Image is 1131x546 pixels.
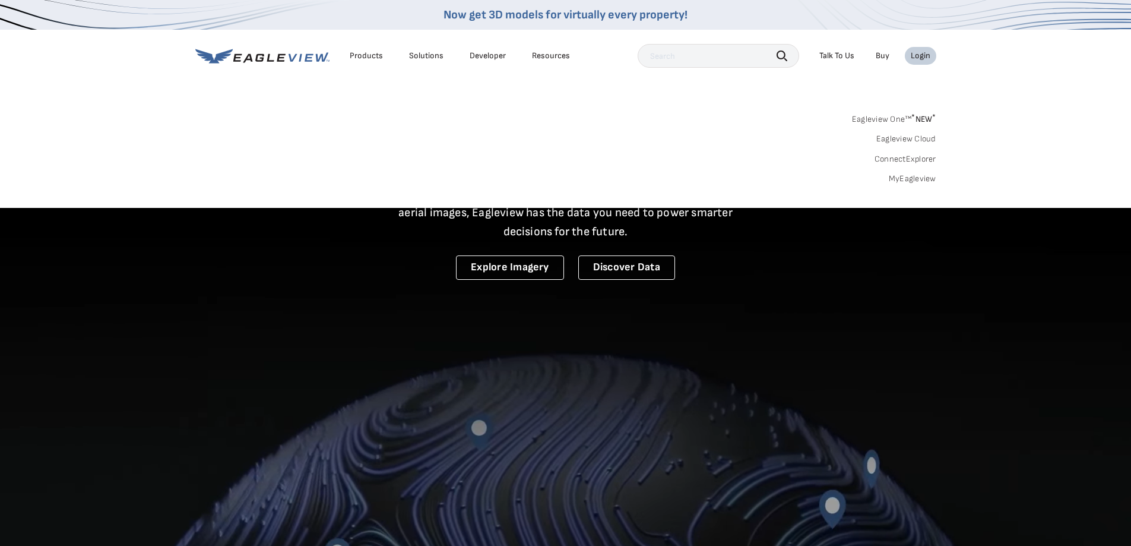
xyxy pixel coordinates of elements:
[456,255,564,280] a: Explore Imagery
[876,134,936,144] a: Eagleview Cloud
[384,184,747,241] p: A new era starts here. Built on more than 3.5 billion high-resolution aerial images, Eagleview ha...
[852,111,936,124] a: Eagleview One™*NEW*
[443,8,688,22] a: Now get 3D models for virtually every property!
[350,51,383,61] div: Products
[638,44,799,68] input: Search
[819,51,854,61] div: Talk To Us
[578,255,675,280] a: Discover Data
[470,51,506,61] a: Developer
[911,51,930,61] div: Login
[875,154,936,165] a: ConnectExplorer
[889,173,936,184] a: MyEagleview
[911,114,936,124] span: NEW
[409,51,443,61] div: Solutions
[876,51,889,61] a: Buy
[532,51,570,61] div: Resources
